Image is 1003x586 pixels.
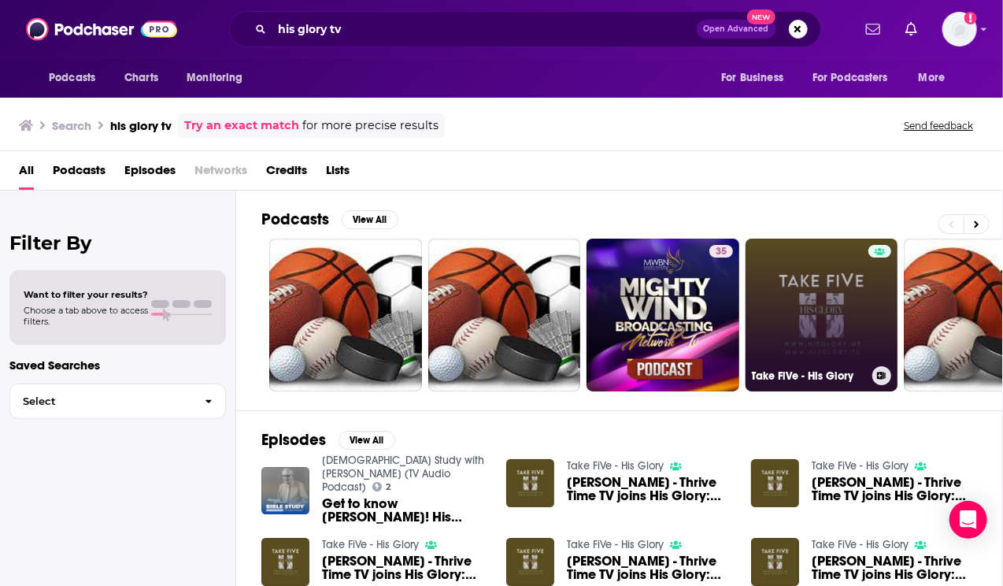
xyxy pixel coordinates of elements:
[812,67,888,89] span: For Podcasters
[261,210,329,229] h2: Podcasts
[184,117,299,135] a: Try an exact match
[949,501,987,539] div: Open Intercom Messenger
[964,12,977,24] svg: Add a profile image
[812,476,977,503] span: [PERSON_NAME] - Thrive Time TV joins His Glory: Take FiVe
[52,118,91,133] h3: Search
[342,210,398,229] button: View All
[386,484,390,491] span: 2
[187,67,242,89] span: Monitoring
[322,538,419,551] a: Take FiVe - His Glory
[26,14,177,44] img: Podchaser - Follow, Share and Rate Podcasts
[942,12,977,46] button: Show profile menu
[506,538,554,586] img: Clay Clark - Thrive Time TV joins His Glory: Take FiVe
[261,210,398,229] a: PodcastsView All
[709,245,733,258] a: 35
[899,119,978,132] button: Send feedback
[24,305,148,327] span: Choose a tab above to access filters.
[710,63,803,93] button: open menu
[812,554,977,581] span: [PERSON_NAME] - Thrive Time TV joins His Glory: Take FiVe
[326,158,350,190] a: Lists
[908,63,965,93] button: open menu
[19,158,34,190] a: All
[322,454,484,494] a: Bible Study with David Hathaway (TV Audio Podcast)
[53,158,105,190] a: Podcasts
[339,431,395,450] button: View All
[229,11,821,47] div: Search podcasts, credits, & more...
[704,25,769,33] span: Open Advanced
[942,12,977,46] img: User Profile
[322,497,487,524] a: Get to know Jesus! His Power and Glory (TV Audio #522)
[751,538,799,586] img: Clay Clark - Thrive Time TV joins His Glory: Take FiVe
[261,430,395,450] a: EpisodesView All
[746,239,898,391] a: Take FiVe - His Glory
[176,63,263,93] button: open menu
[261,538,309,586] img: Clay Clark - Thrive Time TV joins His Glory: Take FiVe
[587,239,739,391] a: 35
[272,17,697,42] input: Search podcasts, credits, & more...
[567,554,732,581] span: [PERSON_NAME] - Thrive Time TV joins His Glory: Take FiVe
[261,467,309,515] img: Get to know Jesus! His Power and Glory (TV Audio #522)
[49,67,95,89] span: Podcasts
[721,67,783,89] span: For Business
[124,158,176,190] a: Episodes
[812,538,909,551] a: Take FiVe - His Glory
[919,67,946,89] span: More
[752,369,866,383] h3: Take FiVe - His Glory
[697,20,776,39] button: Open AdvancedNew
[716,244,727,260] span: 35
[860,16,886,43] a: Show notifications dropdown
[322,497,487,524] span: Get to know [PERSON_NAME]! His Power and Glory (TV Audio #522)
[567,554,732,581] a: Clay Clark - Thrive Time TV joins His Glory: Take FiVe
[10,396,192,406] span: Select
[38,63,116,93] button: open menu
[812,459,909,473] a: Take FiVe - His Glory
[372,482,391,491] a: 2
[567,476,732,503] span: [PERSON_NAME] - Thrive Time TV joins His Glory: Take FiVe
[322,554,487,581] a: Clay Clark - Thrive Time TV joins His Glory: Take FiVe
[942,12,977,46] span: Logged in as JohnJMudgett
[322,554,487,581] span: [PERSON_NAME] - Thrive Time TV joins His Glory: Take FiVe
[802,63,911,93] button: open menu
[899,16,923,43] a: Show notifications dropdown
[9,384,226,419] button: Select
[567,476,732,503] a: Clay Clark - Thrive Time TV joins His Glory: Take FiVe
[302,117,439,135] span: for more precise results
[266,158,307,190] a: Credits
[9,232,226,254] h2: Filter By
[567,459,664,473] a: Take FiVe - His Glory
[194,158,247,190] span: Networks
[24,289,148,300] span: Want to filter your results?
[567,538,664,551] a: Take FiVe - His Glory
[261,430,326,450] h2: Episodes
[9,358,226,373] p: Saved Searches
[114,63,168,93] a: Charts
[110,118,172,133] h3: his glory tv
[751,459,799,507] img: Clay Clark - Thrive Time TV joins His Glory: Take FiVe
[812,476,977,503] a: Clay Clark - Thrive Time TV joins His Glory: Take FiVe
[747,9,775,24] span: New
[812,554,977,581] a: Clay Clark - Thrive Time TV joins His Glory: Take FiVe
[124,67,158,89] span: Charts
[506,459,554,507] img: Clay Clark - Thrive Time TV joins His Glory: Take FiVe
